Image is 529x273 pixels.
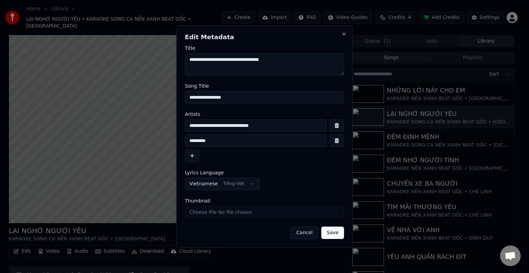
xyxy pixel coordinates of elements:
[185,170,224,175] span: Lyrics Language
[185,198,210,203] span: Thumbnail
[185,34,344,40] h2: Edit Metadata
[185,46,344,51] label: Title
[290,227,318,239] button: Cancel
[185,112,344,117] label: Artists
[185,84,344,88] label: Song Title
[321,227,344,239] button: Save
